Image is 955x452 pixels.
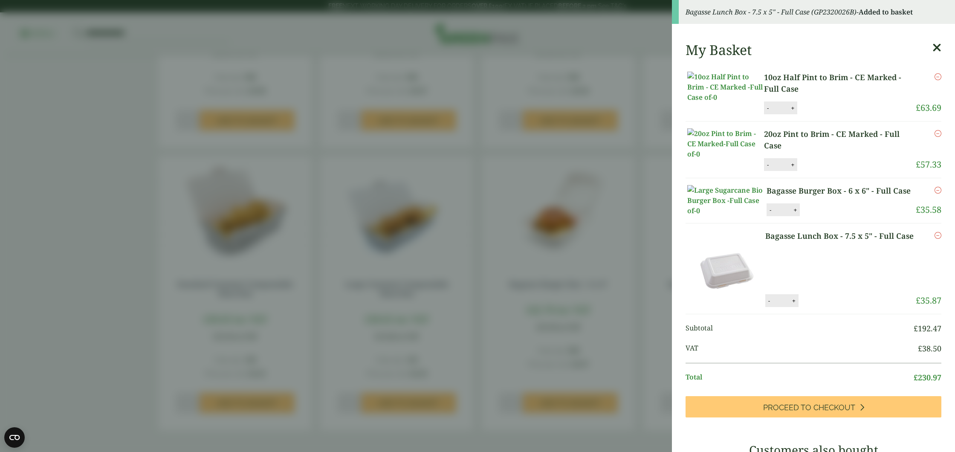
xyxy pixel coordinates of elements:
span: £ [916,159,920,170]
em: Bagasse Lunch Box - 7.5 x 5" - Full Case (GP2320026B) [686,7,857,17]
button: Open CMP widget [4,427,25,448]
bdi: 35.58 [916,204,941,215]
img: 10oz Half Pint to Brim - CE Marked -Full Case of-0 [687,72,764,102]
a: Bagasse Lunch Box - 7.5 x 5" - Full Case [765,230,915,242]
a: Remove this item [935,185,941,195]
button: + [791,206,799,214]
a: Proceed to Checkout [686,396,941,417]
a: Bagasse Burger Box - 6 x 6" - Full Case [767,185,913,197]
img: 20oz Pint to Brim - CE Marked-Full Case of-0 [687,128,764,159]
bdi: 63.69 [916,102,941,113]
span: £ [918,343,922,353]
bdi: 192.47 [914,323,941,333]
img: Large Sugarcane Bio Burger Box -Full Case of-0 [687,185,764,216]
strong: Added to basket [859,7,913,17]
span: Total [686,372,914,383]
button: - [764,104,771,112]
span: VAT [686,343,918,354]
button: + [788,161,797,168]
a: 10oz Half Pint to Brim - CE Marked - Full Case [764,72,916,95]
span: £ [914,372,918,382]
span: £ [914,323,918,333]
a: Remove this item [935,230,941,240]
span: £ [916,102,920,113]
bdi: 38.50 [918,343,941,353]
button: - [764,161,771,168]
button: - [767,206,774,214]
a: Remove this item [935,128,941,139]
a: Remove this item [935,72,941,82]
bdi: 57.33 [916,159,941,170]
h2: My Basket [686,42,752,58]
bdi: 230.97 [914,372,941,382]
span: £ [916,204,920,215]
a: 20oz Pint to Brim - CE Marked - Full Case [764,128,916,151]
span: £ [916,295,920,306]
button: + [790,297,798,304]
span: Proceed to Checkout [763,403,855,412]
button: - [766,297,773,304]
button: + [788,104,797,112]
bdi: 35.87 [916,295,941,306]
span: Subtotal [686,323,914,334]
